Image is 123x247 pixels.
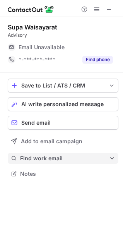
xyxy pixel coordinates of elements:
span: Notes [20,170,115,177]
button: Send email [8,116,118,130]
button: Find work email [8,153,118,164]
div: Save to List / ATS / CRM [21,82,105,89]
span: Add to email campaign [21,138,82,144]
span: Send email [21,120,51,126]
span: AI write personalized message [21,101,104,107]
div: Supa Waisayarat [8,23,57,31]
button: Reveal Button [82,56,113,63]
button: AI write personalized message [8,97,118,111]
button: Notes [8,168,118,179]
button: Add to email campaign [8,134,118,148]
div: Advisory [8,32,118,39]
span: Email Unavailable [19,44,65,51]
span: Find work email [20,155,109,162]
img: ContactOut v5.3.10 [8,5,54,14]
button: save-profile-one-click [8,79,118,93]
